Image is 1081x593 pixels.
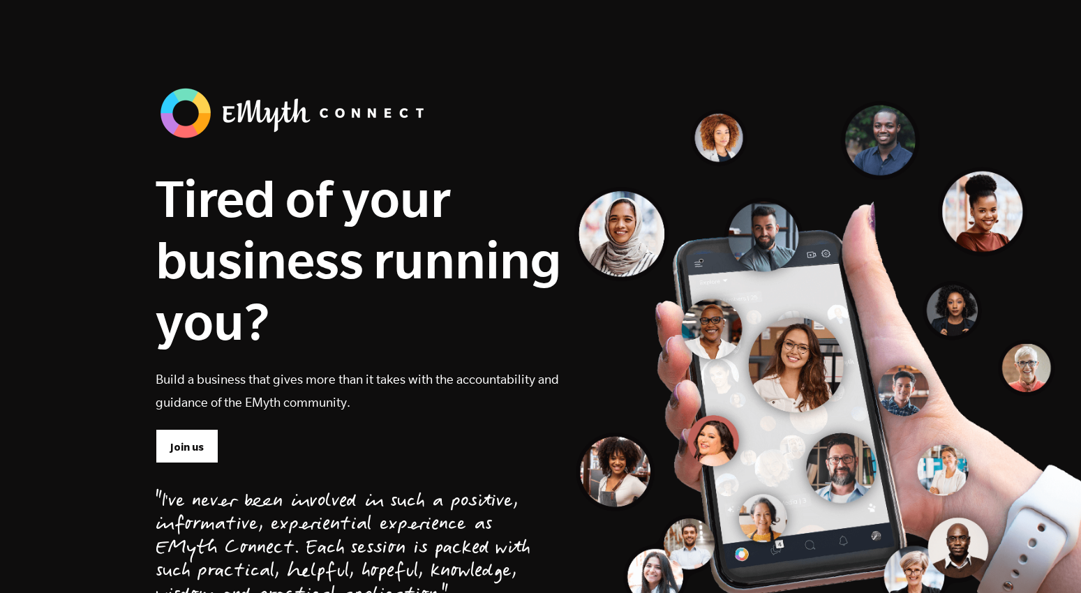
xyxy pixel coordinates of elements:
iframe: Chat Widget [1011,526,1081,593]
a: Join us [156,429,218,463]
h1: Tired of your business running you? [156,167,562,352]
p: Build a business that gives more than it takes with the accountability and guidance of the EMyth ... [156,368,562,414]
img: banner_logo [156,84,435,142]
span: Join us [170,440,204,455]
